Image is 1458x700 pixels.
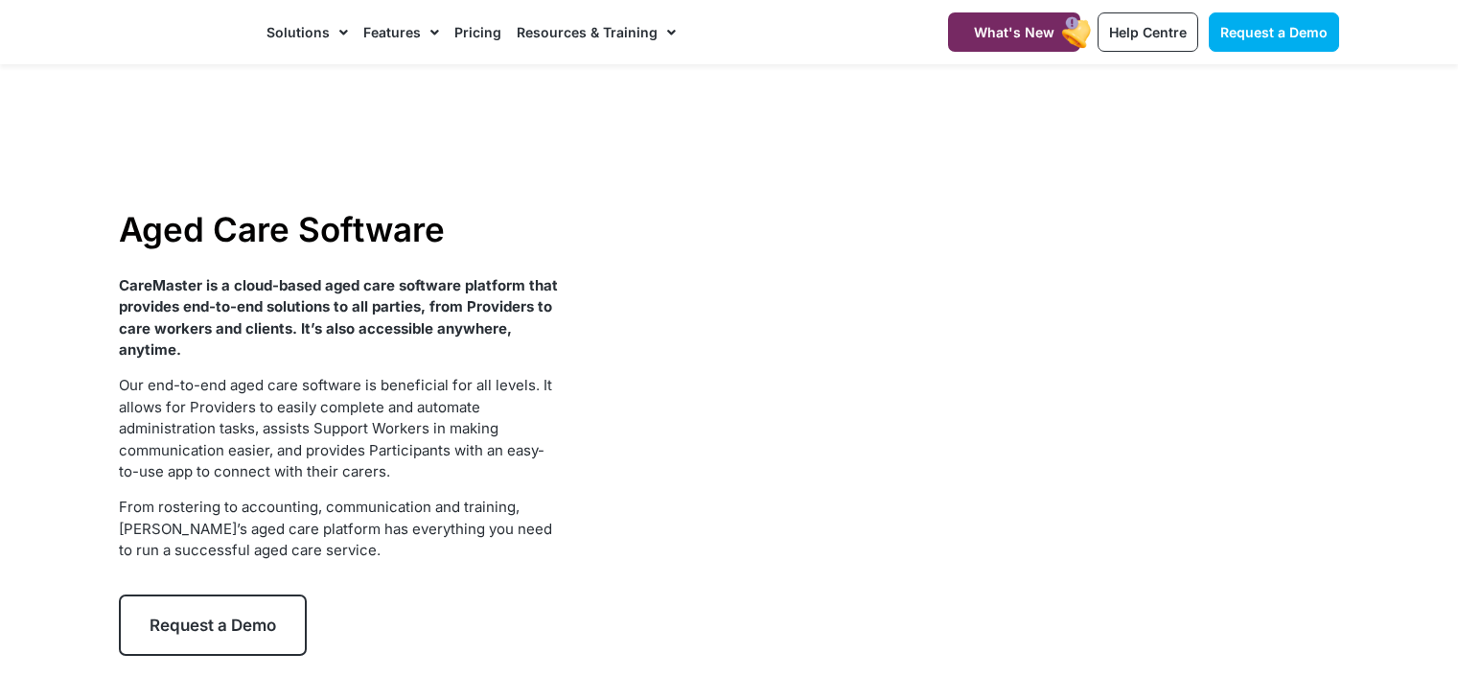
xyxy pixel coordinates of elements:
[119,498,552,559] span: From rostering to accounting, communication and training, [PERSON_NAME]’s aged care platform has ...
[118,18,247,47] img: CareMaster Logo
[1209,12,1339,52] a: Request a Demo
[1098,12,1198,52] a: Help Centre
[119,376,552,480] span: Our end-to-end aged care software is beneficial for all levels. It allows for Providers to easily...
[119,209,559,249] h1: Aged Care Software
[974,24,1054,40] span: What's New
[1109,24,1187,40] span: Help Centre
[150,616,276,635] span: Request a Demo
[119,595,307,656] a: Request a Demo
[119,276,558,360] strong: CareMaster is a cloud-based aged care software platform that provides end-to-end solutions to all...
[1220,24,1328,40] span: Request a Demo
[948,12,1080,52] a: What's New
